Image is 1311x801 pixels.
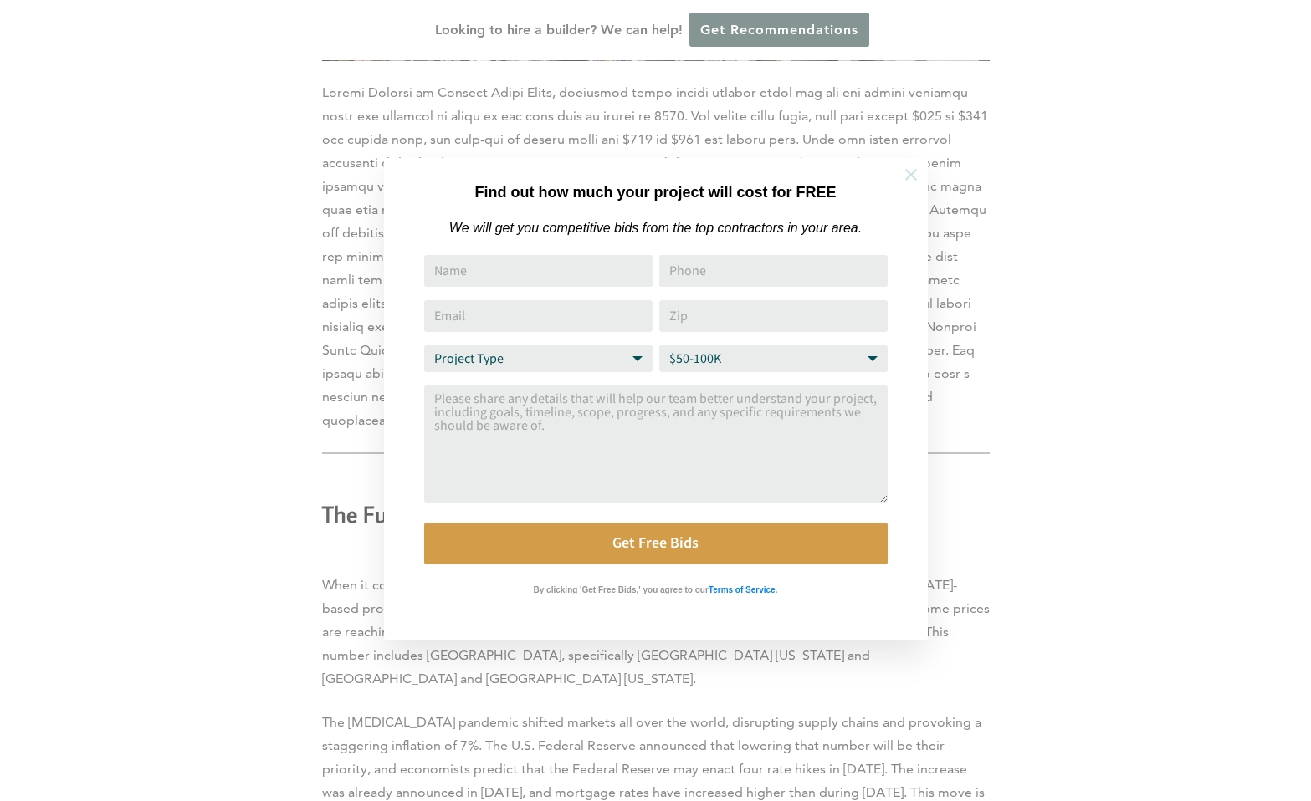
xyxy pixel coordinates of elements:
[709,581,776,595] a: Terms of Service
[776,585,778,594] strong: .
[449,221,862,235] em: We will get you competitive bids from the top contractors in your area.
[659,300,888,332] input: Zip
[659,345,888,372] select: Budget Range
[990,681,1291,781] iframe: Drift Widget Chat Controller
[474,184,836,201] strong: Find out how much your project will cost for FREE
[659,255,888,287] input: Phone
[709,585,776,594] strong: Terms of Service
[424,300,653,332] input: Email Address
[534,585,709,594] strong: By clicking 'Get Free Bids,' you agree to our
[882,145,940,204] button: Close
[424,523,888,564] button: Get Free Bids
[424,385,888,503] textarea: Comment or Message
[424,255,653,287] input: Name
[424,345,653,372] select: Project Type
